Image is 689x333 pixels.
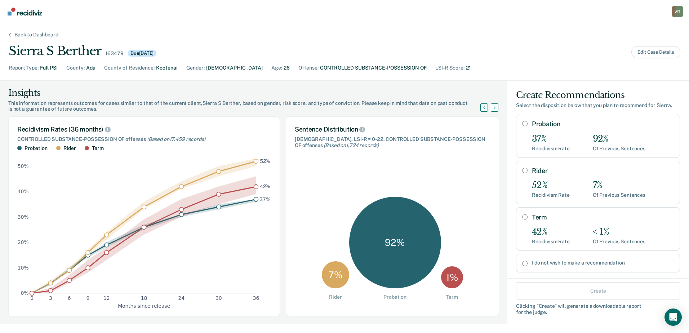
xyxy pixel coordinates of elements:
[17,136,271,142] div: CONTROLLED SUBSTANCE-POSSESSION OF offenses
[206,64,263,72] div: [DEMOGRAPHIC_DATA]
[63,145,76,151] div: Rider
[593,180,645,191] div: 7%
[441,266,463,288] div: 1 %
[631,46,680,58] button: Edit Case Details
[68,295,71,301] text: 6
[17,125,271,133] div: Recidivism Rates (36 months)
[532,239,570,245] div: Recidivism Rate
[349,197,441,289] div: 92 %
[324,142,379,148] span: (Based on 1,724 records )
[105,50,123,57] div: 163479
[9,64,39,72] div: Report Type :
[435,64,464,72] div: LSI-R Score :
[147,136,205,142] span: (Based on 17,459 records )
[118,303,170,308] text: Months since release
[8,87,489,99] div: Insights
[141,295,147,301] text: 18
[25,145,48,151] div: Probation
[215,295,222,301] text: 30
[295,136,490,148] div: [DEMOGRAPHIC_DATA], LSI-R = 0-22, CONTROLLED SUBSTANCE-POSSESSION OF offenses
[383,294,406,300] div: Probation
[18,163,29,296] g: y-axis tick label
[593,227,645,237] div: < 1%
[532,120,674,128] label: Probation
[466,64,471,72] div: 21
[532,260,674,266] label: I do not wish to make a recommendation
[66,64,85,72] div: County :
[672,6,683,17] div: W T
[329,294,342,300] div: Rider
[259,196,271,202] text: 37%
[532,227,570,237] div: 42%
[516,102,680,108] div: Select the disposition below that you plan to recommend for Sierra .
[86,64,95,72] div: Ada
[593,134,645,144] div: 92%
[103,295,110,301] text: 12
[516,89,680,101] div: Create Recommendations
[260,183,271,189] text: 42%
[516,303,680,315] div: Clicking " Create " will generate a downloadable report for the judge.
[532,134,570,144] div: 37%
[532,180,570,191] div: 52%
[18,163,29,169] text: 50%
[9,44,101,58] div: Sierra S Berther
[21,290,29,296] text: 0%
[298,64,319,72] div: Offense :
[532,167,674,175] label: Rider
[664,308,682,326] div: Open Intercom Messenger
[593,239,645,245] div: Of Previous Sentences
[92,145,103,151] div: Term
[322,261,349,289] div: 7 %
[18,239,29,245] text: 20%
[672,6,683,17] button: Profile dropdown button
[32,159,256,293] g: area
[593,146,645,152] div: Of Previous Sentences
[18,265,29,270] text: 10%
[8,8,42,15] img: Recidiviz
[593,192,645,198] div: Of Previous Sentences
[18,188,29,194] text: 40%
[532,192,570,198] div: Recidivism Rate
[30,295,259,301] g: x-axis tick label
[128,50,156,57] div: Due [DATE]
[8,100,489,112] div: This information represents outcomes for cases similar to that of the current client, Sierra S Be...
[320,64,427,72] div: CONTROLLED SUBSTANCE-POSSESSION OF
[104,64,155,72] div: County of Residence :
[30,295,34,301] text: 0
[40,64,58,72] div: Full PSI
[178,295,185,301] text: 24
[532,146,570,152] div: Recidivism Rate
[118,303,170,308] g: x-axis label
[446,294,458,300] div: Term
[532,213,674,221] label: Term
[86,295,90,301] text: 9
[295,125,490,133] div: Sentence Distribution
[18,214,29,219] text: 30%
[260,158,271,164] text: 52%
[271,64,282,72] div: Age :
[284,64,290,72] div: 26
[259,158,271,202] g: text
[156,64,178,72] div: Kootenai
[30,159,258,295] g: dot
[253,295,259,301] text: 36
[49,295,52,301] text: 3
[186,64,205,72] div: Gender :
[516,282,680,299] button: Create
[6,32,67,38] div: Back to Dashboard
